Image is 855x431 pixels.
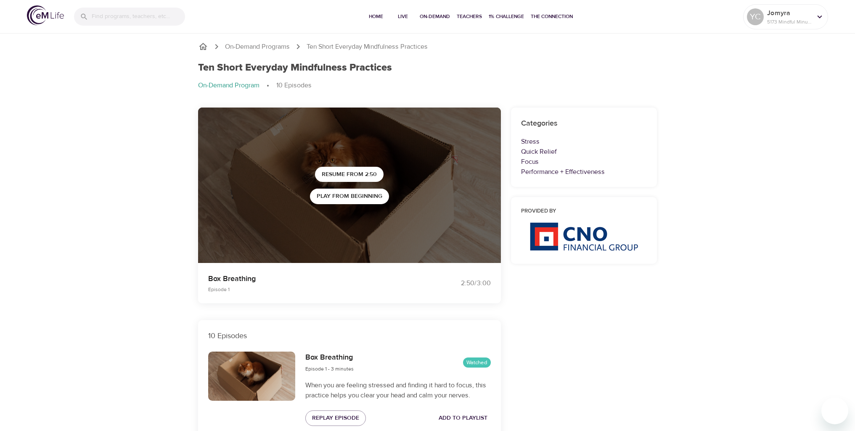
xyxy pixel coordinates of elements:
[747,8,764,25] div: YC
[439,413,487,423] span: Add to Playlist
[821,397,848,424] iframe: Button to launch messaging window
[767,8,812,18] p: Jomyra
[767,18,812,26] p: 5173 Mindful Minutes
[529,222,638,251] img: CNO%20logo.png
[198,42,657,52] nav: breadcrumb
[198,62,392,74] h1: Ten Short Everyday Mindfulness Practices
[276,81,312,90] p: 10 Episodes
[27,5,64,25] img: logo
[393,12,413,21] span: Live
[463,359,491,367] span: Watched
[305,380,490,400] p: When you are feeling stressed and finding it hard to focus, this practice helps you clear your he...
[225,42,290,52] a: On-Demand Programs
[322,169,377,180] span: Resume from 2:50
[420,12,450,21] span: On-Demand
[198,81,657,91] nav: breadcrumb
[428,279,491,288] div: 2:50 / 3:00
[305,352,354,364] h6: Box Breathing
[317,191,382,202] span: Play from beginning
[521,207,647,216] h6: Provided by
[521,137,647,147] p: Stress
[312,413,359,423] span: Replay Episode
[208,330,491,342] p: 10 Episodes
[531,12,573,21] span: The Connection
[310,189,389,204] button: Play from beginning
[198,81,259,90] p: On-Demand Program
[92,8,185,26] input: Find programs, teachers, etc...
[315,167,384,182] button: Resume from 2:50
[489,12,524,21] span: 1% Challenge
[521,157,647,167] p: Focus
[435,410,491,426] button: Add to Playlist
[521,118,647,130] h6: Categories
[208,286,418,293] p: Episode 1
[208,273,418,284] p: Box Breathing
[307,42,428,52] p: Ten Short Everyday Mindfulness Practices
[366,12,386,21] span: Home
[521,147,647,157] p: Quick Relief
[305,365,354,372] span: Episode 1 - 3 minutes
[305,410,366,426] button: Replay Episode
[521,167,647,177] p: Performance + Effectiveness
[457,12,482,21] span: Teachers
